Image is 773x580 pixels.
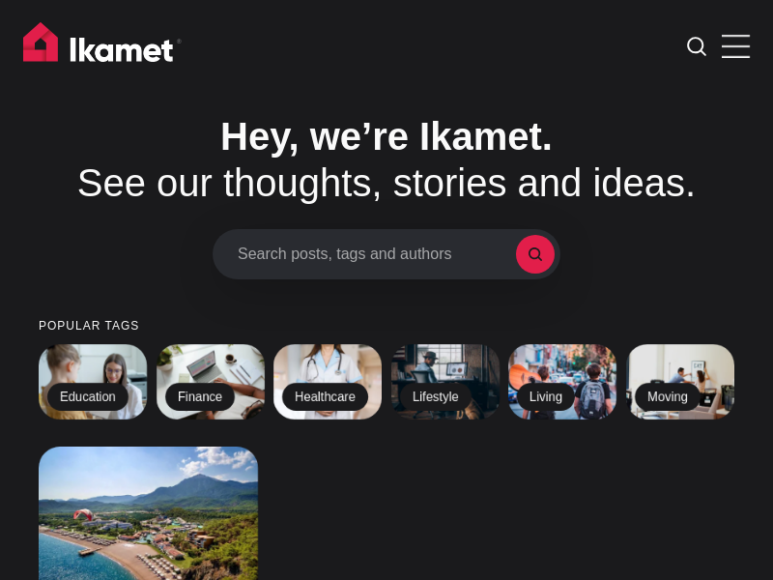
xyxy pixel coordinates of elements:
[157,344,265,420] a: Finance
[165,383,235,412] h2: Finance
[39,320,734,333] small: Popular tags
[273,344,382,420] a: Healthcare
[517,383,575,412] h2: Living
[47,383,129,412] h2: Education
[626,344,734,420] a: Moving
[39,344,147,420] a: Education
[23,22,182,71] img: Ikamet home
[508,344,616,420] a: Living
[39,113,734,206] h1: See our thoughts, stories and ideas.
[238,245,516,263] span: Search posts, tags and authors
[635,383,701,412] h2: Moving
[391,344,500,420] a: Lifestyle
[282,383,368,412] h2: Healthcare
[220,115,553,158] span: Hey, we’re Ikamet.
[400,383,472,412] h2: Lifestyle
